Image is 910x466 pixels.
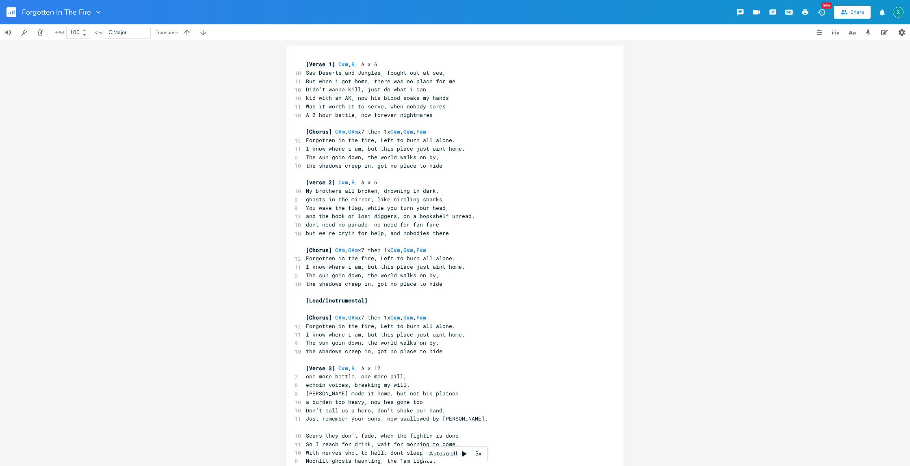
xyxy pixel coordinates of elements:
span: I know where i am, but this place just aint home. [306,263,465,270]
span: G#m [403,246,413,254]
span: Don’t call us a hero, don’t shake our hand, [306,407,446,414]
span: Just remember your sons, now swallowed by [PERSON_NAME]. [306,415,488,422]
span: C#m [390,246,400,254]
span: C#m [335,314,345,321]
span: , , A x 6 [306,60,377,68]
div: Key [94,30,102,35]
span: but we're cryin for help, and nobodies there [306,229,449,237]
span: one more bottle, one more pill, [306,373,407,380]
span: F#m [416,314,426,321]
img: Stevie Jay [893,7,903,17]
div: BPM [54,30,64,35]
span: But when i got home, there was no place for me [306,78,455,85]
span: C#m [335,128,345,135]
span: The sun goin down, the world walks on by, [306,153,439,161]
span: [Verse 1] [306,60,335,68]
span: B [351,60,355,68]
span: C#m [338,179,348,186]
span: G#m [348,128,358,135]
span: With nerves shot to hell, dont sleep many nights, [306,449,465,456]
span: The sun goin down, the world walks on by, [306,339,439,346]
span: the shadows creep in, got no place to hide [306,347,442,355]
span: , x7 then 1x , , [306,128,426,135]
span: , , A x 12 [306,365,381,372]
button: New [813,5,830,19]
span: I know where i am, but this place just aint home. [306,331,465,338]
span: , x7 then 1x , , [306,246,426,254]
span: So I reach for drink, wait for morning to come. [306,440,459,448]
span: G#m [403,314,413,321]
span: B [351,179,355,186]
span: kid with an AK, now his blood soaks my hands [306,94,449,101]
span: [Chorus] [306,314,332,321]
span: G#m [348,246,358,254]
span: B [351,365,355,372]
span: [verse 2] [306,179,335,186]
button: Share [834,6,871,19]
span: Scars they don’t fade, when the fightin is done, [306,432,462,439]
span: My brothers all broken, drowning in dark, [306,187,439,194]
div: Autoscroll [422,447,488,461]
span: echoin voices, breaking my will. [306,381,410,388]
span: F#m [416,246,426,254]
span: C#m [390,314,400,321]
span: A 2 hour battle, now forever nightmares [306,111,433,119]
span: C#m [335,246,345,254]
span: Forgotten in the fire, Left to burn all alone. [306,322,455,330]
div: Transpose [156,30,178,35]
span: You wave the flag, while you turn your head, [306,204,449,211]
span: dont need no parade, no need for fan fare [306,221,439,228]
span: G#m [348,314,358,321]
span: Forgotten In The Fire [22,9,91,16]
span: C#m [338,60,348,68]
span: , , A x 6 [306,179,377,186]
span: [Chorus] [306,246,332,254]
span: [PERSON_NAME] made it home, but not his platoon [306,390,459,397]
span: ghosts in the mirror, like circling sharks [306,196,442,203]
span: C Major [108,29,127,36]
div: New [821,2,832,9]
span: Forgotten in the fire, Left to burn all alone. [306,255,455,262]
div: 3x [471,447,486,461]
span: and the book of lost diggers, on a bookshelf unread. [306,212,475,220]
span: Forgotten in the fire, Left to burn all alone. [306,136,455,144]
span: [Chorus] [306,128,332,135]
span: Moonlit ghosts haunting, the 1am lights. [306,457,436,464]
span: I know where i am, but this place just aint home. [306,145,465,152]
span: Was it worth it to serve, when nobody cares [306,103,446,110]
div: Share [850,9,864,16]
span: [Lead/Instrumental] [306,297,368,304]
span: Didn't wanna kill, just do what i can [306,86,426,93]
span: [Verse 3] [306,365,335,372]
span: F#m [416,128,426,135]
span: C#m [390,128,400,135]
span: , x7 then 1x , , [306,314,426,321]
span: C#m [338,365,348,372]
span: a burden too heavy, now hes gone too [306,398,423,406]
span: Saw Deserts and Jungles, fought out at sea, [306,69,446,76]
span: the shadows creep in, got no place to hide [306,162,442,169]
span: G#m [403,128,413,135]
span: the shadows creep in, got no place to hide [306,280,442,287]
span: The sun goin down, the world walks on by, [306,272,439,279]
